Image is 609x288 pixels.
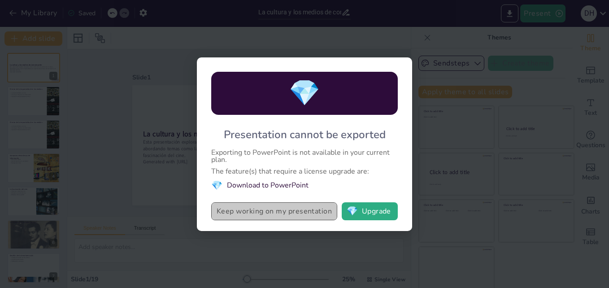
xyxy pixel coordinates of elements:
[211,168,398,175] div: The feature(s) that require a license upgrade are:
[342,202,398,220] button: diamondUpgrade
[289,76,320,110] span: diamond
[224,127,386,142] div: Presentation cannot be exported
[211,149,398,163] div: Exporting to PowerPoint is not available in your current plan.
[211,179,222,192] span: diamond
[211,202,337,220] button: Keep working on my presentation
[211,179,398,192] li: Download to PowerPoint
[347,207,358,216] span: diamond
